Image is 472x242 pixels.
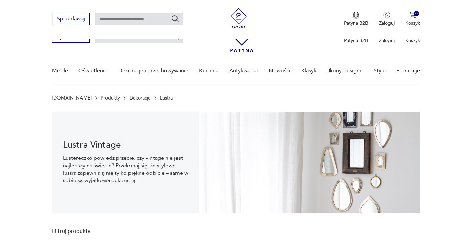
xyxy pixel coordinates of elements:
[344,20,368,26] p: Patyna B2B
[405,37,420,44] p: Koszyk
[101,95,120,101] a: Produkty
[52,58,68,84] a: Meble
[199,112,420,213] img: Lustra
[405,12,420,26] button: 0Koszyk
[344,12,368,26] button: Patyna B2B
[171,15,179,23] button: Szukaj
[52,13,90,25] button: Sprzedawaj
[78,58,108,84] a: Oświetlenie
[379,20,395,26] p: Zaloguj
[118,58,188,84] a: Dekoracje i przechowywanie
[414,11,419,17] div: 0
[344,37,368,44] p: Patyna B2B
[229,8,249,28] img: Patyna - sklep z meblami i dekoracjami vintage
[379,37,395,44] p: Zaloguj
[52,95,92,101] a: [DOMAIN_NAME]
[52,227,135,235] p: Filtruj produkty
[353,12,359,19] img: Ikona medalu
[52,35,90,39] a: Sprzedawaj
[301,58,318,84] a: Klasyki
[269,58,290,84] a: Nowości
[160,95,173,101] p: Lustra
[52,17,90,22] a: Sprzedawaj
[379,12,395,26] button: Zaloguj
[199,58,218,84] a: Kuchnia
[396,58,420,84] a: Promocje
[405,20,420,26] p: Koszyk
[409,12,416,18] img: Ikona koszyka
[63,141,189,149] h1: Lustra Vintage
[129,95,151,101] a: Dekoracje
[329,58,363,84] a: Ikony designu
[344,12,368,26] a: Ikona medaluPatyna B2B
[374,58,386,84] a: Style
[229,58,258,84] a: Antykwariat
[63,154,189,184] p: Lustereczko powiedz przecie, czy vintage nie jest najlepszy na świecie? Przekonaj się, że stylowe...
[383,12,390,18] img: Ikonka użytkownika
